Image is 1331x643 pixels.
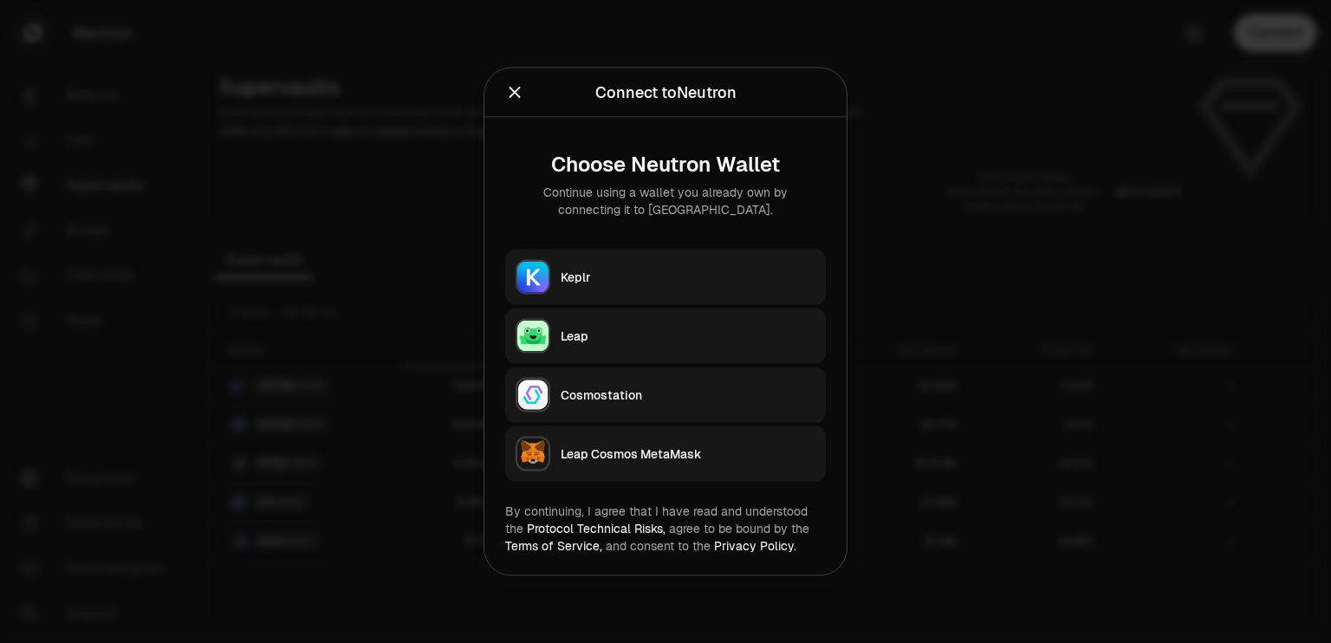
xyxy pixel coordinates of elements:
[517,262,549,293] img: Keplr
[561,386,815,404] div: Cosmostation
[561,269,815,286] div: Keplr
[517,438,549,470] img: Leap Cosmos MetaMask
[505,250,826,305] button: KeplrKeplr
[505,81,524,105] button: Close
[505,503,826,555] div: By continuing, I agree that I have read and understood the agree to be bound by the and consent t...
[561,445,815,463] div: Leap Cosmos MetaMask
[527,521,665,536] a: Protocol Technical Risks,
[519,184,812,218] div: Continue using a wallet you already own by connecting it to [GEOGRAPHIC_DATA].
[519,153,812,177] div: Choose Neutron Wallet
[505,309,826,364] button: LeapLeap
[517,380,549,411] img: Cosmostation
[595,81,737,105] div: Connect to Neutron
[505,426,826,482] button: Leap Cosmos MetaMaskLeap Cosmos MetaMask
[505,367,826,423] button: CosmostationCosmostation
[714,538,796,554] a: Privacy Policy.
[561,328,815,345] div: Leap
[517,321,549,352] img: Leap
[505,538,602,554] a: Terms of Service,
